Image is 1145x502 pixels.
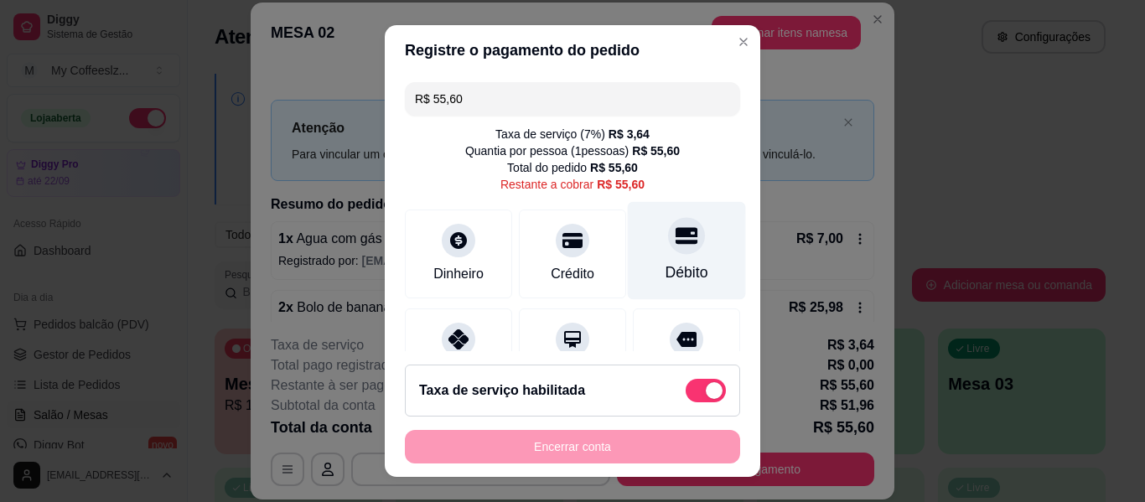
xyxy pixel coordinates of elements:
[419,380,585,401] h2: Taxa de serviço habilitada
[609,126,650,142] div: R$ 3,64
[433,264,484,284] div: Dinheiro
[385,25,760,75] header: Registre o pagamento do pedido
[597,176,645,193] div: R$ 55,60
[507,159,638,176] div: Total do pedido
[415,82,730,116] input: Ex.: hambúrguer de cordeiro
[495,126,650,142] div: Taxa de serviço ( 7 %)
[465,142,680,159] div: Quantia por pessoa ( 1 pessoas)
[500,176,645,193] div: Restante a cobrar
[632,142,680,159] div: R$ 55,60
[590,159,638,176] div: R$ 55,60
[730,28,757,55] button: Close
[666,261,708,283] div: Débito
[551,264,594,284] div: Crédito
